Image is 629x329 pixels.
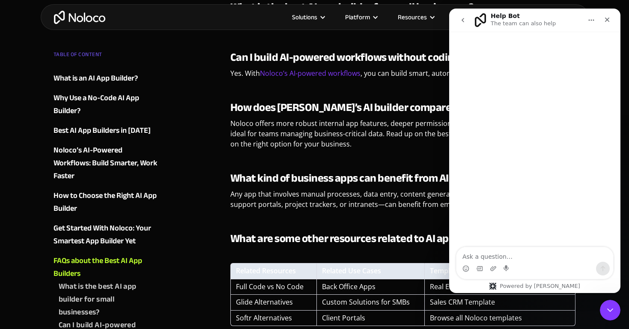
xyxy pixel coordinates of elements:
[54,72,138,85] div: What is an AI App Builder?
[260,69,361,78] a: Noloco’s AI-powered workflows
[230,97,531,118] strong: How does [PERSON_NAME]’s AI builder compare to Glide or Softr?
[322,297,410,307] a: Custom Solutions for SMBs
[54,92,157,117] a: Why Use a No-Code AI App Builder?
[444,12,484,23] a: Pricing
[281,12,334,23] div: Solutions
[236,313,292,323] a: Softr Alternatives
[236,297,293,307] a: Glide Alternatives
[449,9,620,293] iframe: Intercom live chat
[54,189,157,215] a: How to Choose the Right AI App Builder
[59,280,157,319] a: What is the best AI app builder for small businesses?
[54,48,157,65] div: TABLE OF CONTENT
[430,282,557,291] a: Real Estate Management App Template
[54,144,157,182] a: ‍Noloco’s AI-Powered Workflows: Build Smarter, Work Faster
[54,124,151,137] div: Best AI App Builders in [DATE]
[430,297,495,307] a: Sales CRM Template
[230,189,576,216] p: Any app that involves manual processes, data entry, content generation, or task routing—like CRMs...
[316,263,424,279] th: Related Use Cases
[292,12,317,23] div: Solutions
[230,263,316,279] th: Related Resources
[322,282,376,291] a: Back Office Apps
[54,222,157,248] a: Get Started With Noloco: Your Smartest App Builder Yet
[230,68,576,85] p: Yes. With , you can build smart, automated logic using a visual interface.
[334,12,387,23] div: Platform
[236,282,304,291] a: Full Code vs No Code
[600,300,620,320] iframe: Intercom live chat
[230,118,576,156] p: Noloco offers more robust internal app features, deeper permissions, and greater workflow flexibi...
[322,313,365,323] a: Client Portals
[54,72,157,85] a: What is an AI App Builder?
[430,313,522,323] a: Browse all Noloco templates
[54,254,157,280] a: FAQs about the Best AI App Builders
[398,12,427,23] div: Resources
[230,47,465,68] strong: Can I build AI-powered workflows without coding?
[345,12,370,23] div: Platform
[424,263,575,279] th: Templates
[387,12,444,23] div: Resources
[54,11,105,24] a: home
[230,228,501,249] strong: What are some other resources related to AI app building?
[54,124,157,137] a: Best AI App Builders in [DATE]
[230,167,496,188] strong: What kind of business apps can benefit from AI features?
